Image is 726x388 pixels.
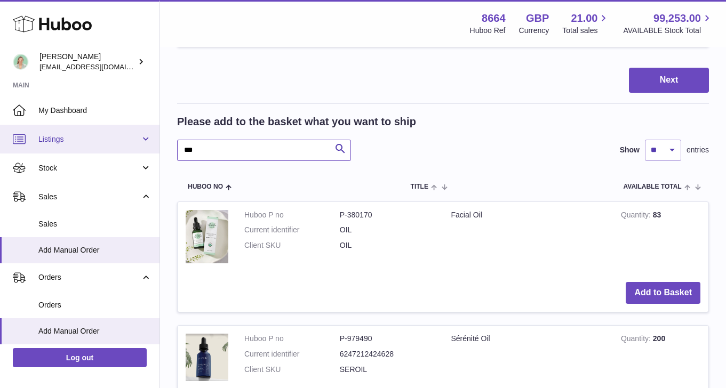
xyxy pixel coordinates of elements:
span: Orders [38,272,140,282]
img: hello@thefacialcuppingexpert.com [13,54,29,70]
span: 99,253.00 [653,11,701,26]
dd: SEROIL [340,365,435,375]
span: Add Manual Order [38,245,151,255]
td: Facial Oil [443,202,613,274]
dt: Huboo P no [244,210,340,220]
dt: Current identifier [244,225,340,235]
dd: P-380170 [340,210,435,220]
strong: 8664 [482,11,506,26]
a: 21.00 Total sales [562,11,610,36]
dd: OIL [340,240,435,250]
label: Show [620,145,640,155]
div: Currency [519,26,549,36]
span: Title [411,183,428,190]
dt: Client SKU [244,365,340,375]
h2: Please add to the basket what you want to ship [177,115,416,129]
dd: OIL [340,225,435,235]
span: AVAILABLE Total [624,183,682,190]
strong: Quantity [621,211,653,222]
button: Add to Basket [626,282,700,304]
dt: Current identifier [244,349,340,359]
span: My Dashboard [38,106,151,116]
img: Sérénité Oil [186,334,228,381]
strong: GBP [526,11,549,26]
span: Huboo no [188,183,223,190]
span: Orders [38,300,151,310]
div: Huboo Ref [470,26,506,36]
a: Log out [13,348,147,367]
span: 21.00 [571,11,597,26]
span: Total sales [562,26,610,36]
span: Stock [38,163,140,173]
a: 99,253.00 AVAILABLE Stock Total [623,11,713,36]
td: 83 [613,202,708,274]
span: Listings [38,134,140,144]
dd: P-979490 [340,334,435,344]
strong: Quantity [621,334,653,345]
div: [PERSON_NAME] [39,52,135,72]
dt: Client SKU [244,240,340,250]
button: Next [629,68,709,93]
dd: 6247212424628 [340,349,435,359]
dt: Huboo P no [244,334,340,344]
span: Add Manual Order [38,326,151,336]
span: entries [687,145,709,155]
span: [EMAIL_ADDRESS][DOMAIN_NAME] [39,62,157,71]
span: Sales [38,192,140,202]
span: Sales [38,219,151,229]
span: AVAILABLE Stock Total [623,26,713,36]
img: Facial Oil [186,210,228,264]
